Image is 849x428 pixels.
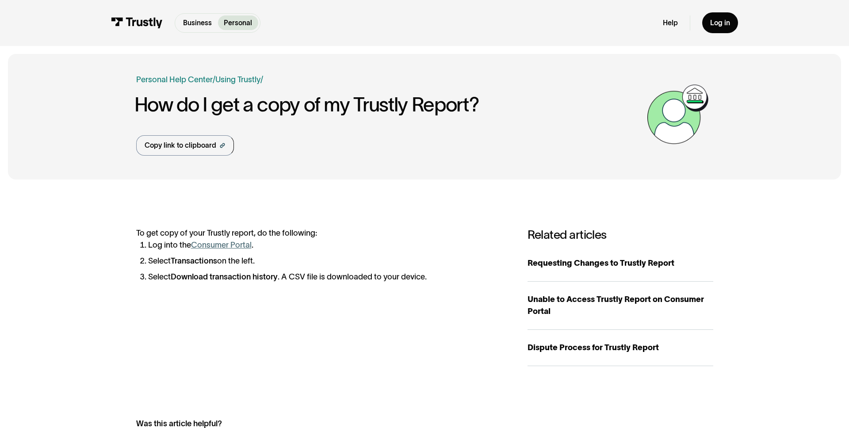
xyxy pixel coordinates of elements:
div: To get copy of your Trustly report, do the following: [136,227,508,283]
a: Consumer Portal [191,241,252,249]
p: Business [183,18,212,28]
strong: Download transaction history [171,272,278,281]
p: Personal [224,18,252,28]
a: Requesting Changes to Trustly Report [528,245,713,282]
div: Copy link to clipboard [145,140,216,151]
div: Unable to Access Trustly Report on Consumer Portal [528,294,713,317]
a: Dispute Process for Trustly Report [528,330,713,366]
div: Log in [710,19,730,27]
a: Log in [702,12,738,33]
a: Personal [218,15,258,30]
a: Business [177,15,218,30]
strong: Transactions [171,256,217,265]
h3: Related articles [528,227,713,241]
li: Select . A CSV file is downloaded to your device. [148,271,508,283]
li: Select on the left. [148,255,508,267]
div: / [213,74,215,86]
div: Dispute Process for Trustly Report [528,342,713,354]
a: Unable to Access Trustly Report on Consumer Portal [528,282,713,330]
h1: How do I get a copy of my Trustly Report? [134,94,642,116]
div: Requesting Changes to Trustly Report [528,257,713,269]
a: Copy link to clipboard [136,135,234,156]
a: Personal Help Center [136,74,213,86]
a: Help [663,19,678,27]
a: Using Trustly [215,75,260,84]
img: Trustly Logo [111,17,163,28]
li: Log into the . [148,239,508,251]
div: / [260,74,263,86]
